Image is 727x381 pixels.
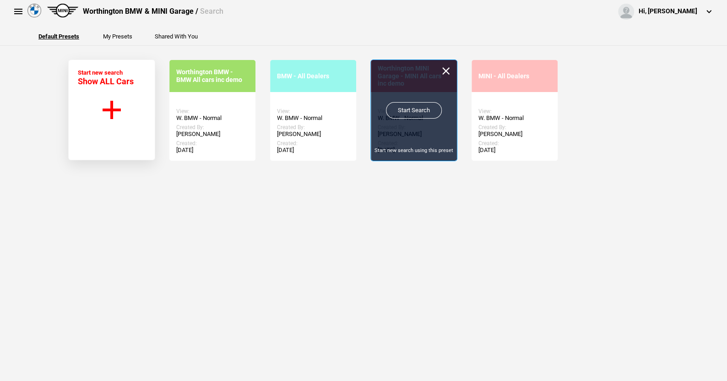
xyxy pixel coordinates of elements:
[277,114,349,122] div: W. BMW - Normal
[176,140,249,147] div: Created:
[38,33,79,39] button: Default Presets
[176,68,249,84] div: Worthington BMW - BMW All cars inc demo
[478,131,551,138] div: [PERSON_NAME]
[103,33,132,39] button: My Presets
[27,4,41,17] img: bmw.png
[47,4,78,17] img: mini.png
[277,147,349,154] div: [DATE]
[68,60,155,160] button: Start new search Show ALL Cars
[176,114,249,122] div: W. BMW - Normal
[78,76,134,86] span: Show ALL Cars
[478,108,551,114] div: View:
[155,33,198,39] button: Shared With You
[478,140,551,147] div: Created:
[277,131,349,138] div: [PERSON_NAME]
[478,72,551,80] div: MINI - All Dealers
[83,6,223,16] div: Worthington BMW & MINI Garage /
[176,108,249,114] div: View:
[478,124,551,131] div: Created By:
[478,147,551,154] div: [DATE]
[277,108,349,114] div: View:
[639,7,697,16] div: Hi, [PERSON_NAME]
[386,102,442,119] a: Start Search
[176,147,249,154] div: [DATE]
[371,147,457,154] div: Start new search using this preset
[78,69,134,86] div: Start new search
[277,124,349,131] div: Created By:
[176,124,249,131] div: Created By:
[200,7,223,16] span: Search
[176,131,249,138] div: [PERSON_NAME]
[277,140,349,147] div: Created:
[478,114,551,122] div: W. BMW - Normal
[277,72,349,80] div: BMW - All Dealers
